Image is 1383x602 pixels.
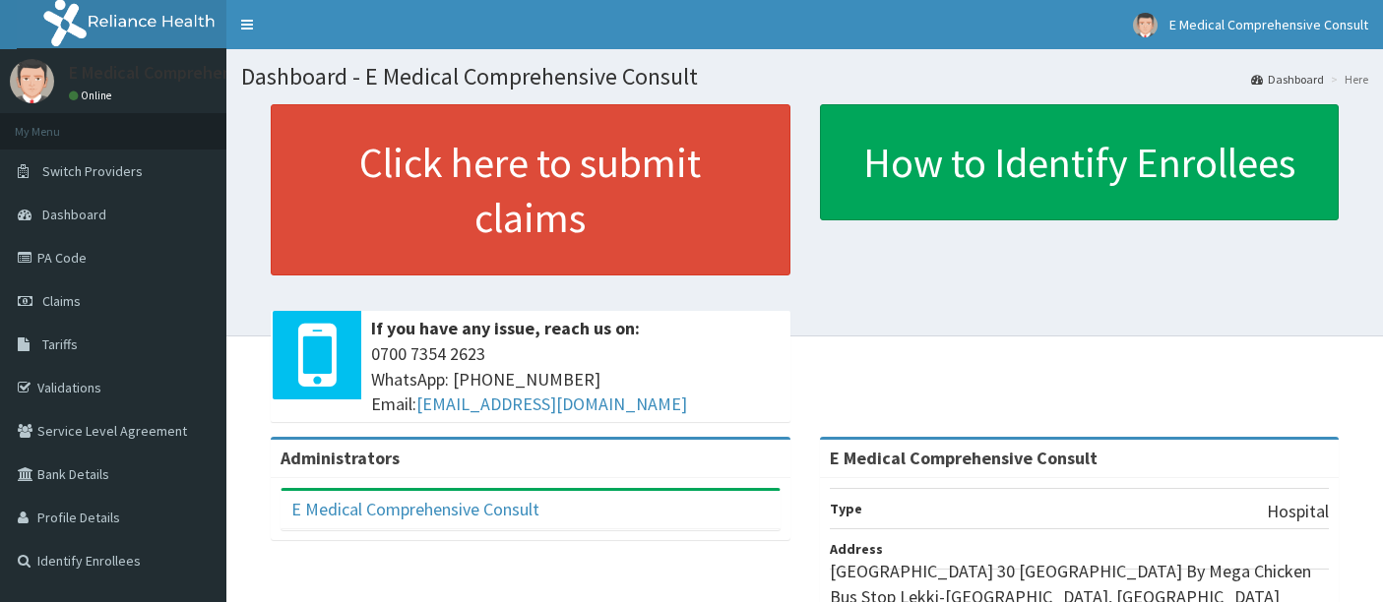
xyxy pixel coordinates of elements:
[271,104,790,275] a: Click here to submit claims
[830,540,883,558] b: Address
[820,104,1340,220] a: How to Identify Enrollees
[42,206,106,223] span: Dashboard
[1169,16,1368,33] span: E Medical Comprehensive Consult
[830,447,1098,469] strong: E Medical Comprehensive Consult
[241,64,1368,90] h1: Dashboard - E Medical Comprehensive Consult
[1133,13,1158,37] img: User Image
[69,89,116,102] a: Online
[42,162,143,180] span: Switch Providers
[291,498,539,520] a: E Medical Comprehensive Consult
[10,59,54,103] img: User Image
[371,317,640,339] b: If you have any issue, reach us on:
[42,335,78,353] span: Tariffs
[416,392,687,415] a: [EMAIL_ADDRESS][DOMAIN_NAME]
[1326,71,1368,88] li: Here
[281,447,400,469] b: Administrators
[1267,499,1329,524] p: Hospital
[830,500,862,517] b: Type
[371,341,781,417] span: 0700 7354 2623 WhatsApp: [PHONE_NUMBER] Email:
[42,292,81,310] span: Claims
[69,64,326,82] p: E Medical Comprehensive Consult
[1251,71,1324,88] a: Dashboard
